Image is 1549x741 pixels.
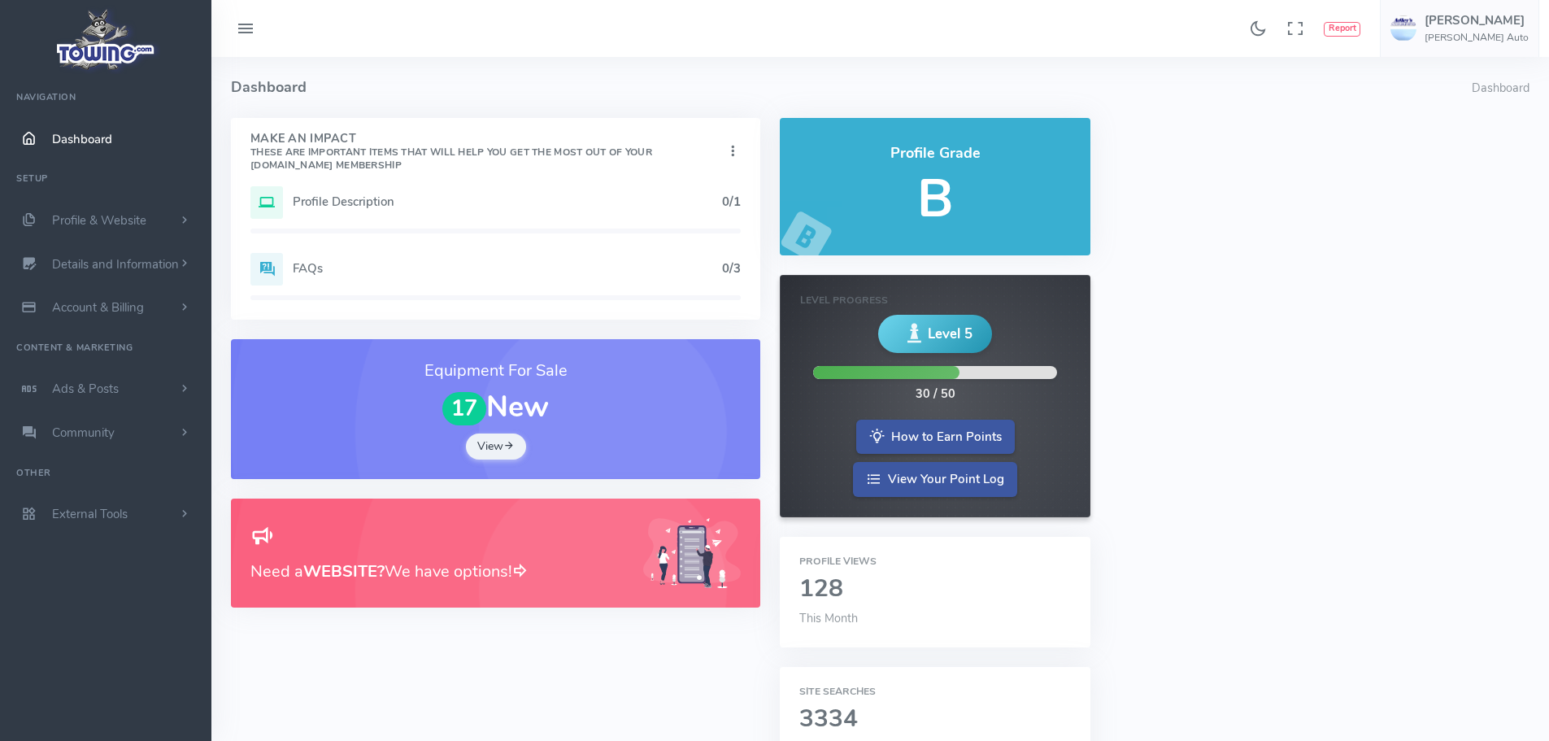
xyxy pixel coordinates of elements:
h4: Profile Grade [799,146,1070,162]
h6: Profile Views [799,556,1070,567]
h4: Dashboard [231,57,1472,118]
img: user-image [1390,15,1416,41]
h3: Equipment For Sale [250,359,741,383]
span: Ads & Posts [52,381,119,397]
h5: B [799,170,1070,228]
div: 30 / 50 [916,386,955,403]
li: Dashboard [1472,80,1529,98]
a: How to Earn Points [856,420,1015,455]
h5: [PERSON_NAME] [1425,14,1529,27]
h5: 0/1 [722,195,741,208]
span: Account & Billing [52,299,144,316]
span: Dashboard [52,131,112,147]
span: Profile & Website [52,212,146,229]
h2: 3334 [799,706,1070,733]
h4: Make An Impact [250,133,724,172]
h5: 0/3 [722,262,741,275]
span: Details and Information [52,256,179,272]
a: View [466,434,526,460]
h6: [PERSON_NAME] Auto [1425,33,1529,43]
small: These are important items that will help you get the most out of your [DOMAIN_NAME] Membership [250,146,652,172]
h5: FAQs [293,262,722,275]
img: logo [51,5,161,74]
button: Report [1324,22,1360,37]
h3: Need a We have options! [250,559,624,584]
h6: Site Searches [799,687,1070,697]
span: This Month [799,610,858,626]
span: Level 5 [928,324,972,344]
b: WEBSITE? [303,560,385,582]
span: 17 [442,392,486,425]
h1: New [250,391,741,425]
a: View Your Point Log [853,462,1017,497]
h6: Level Progress [800,295,1069,306]
h5: Profile Description [293,195,722,208]
h2: 128 [799,576,1070,603]
span: Community [52,425,115,441]
span: External Tools [52,506,128,522]
img: Generic placeholder image [643,518,741,589]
